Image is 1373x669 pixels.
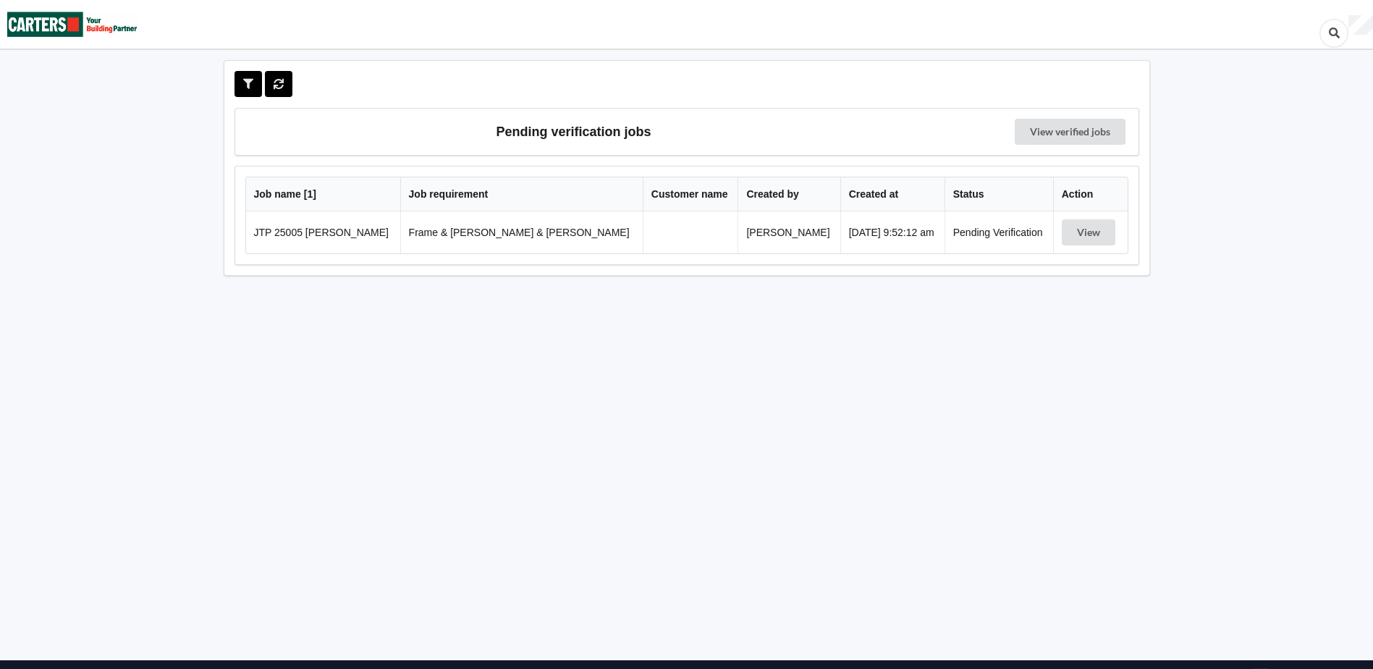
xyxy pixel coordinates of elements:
[1062,219,1115,245] button: View
[245,119,903,145] h3: Pending verification jobs
[246,211,400,253] td: JTP 25005 [PERSON_NAME]
[7,1,138,48] img: Carters
[738,177,840,211] th: Created by
[738,211,840,253] td: [PERSON_NAME]
[400,177,643,211] th: Job requirement
[246,177,400,211] th: Job name [ 1 ]
[1348,15,1373,35] div: User Profile
[1015,119,1125,145] a: View verified jobs
[945,211,1053,253] td: Pending Verification
[400,211,643,253] td: Frame & [PERSON_NAME] & [PERSON_NAME]
[840,177,945,211] th: Created at
[1053,177,1128,211] th: Action
[945,177,1053,211] th: Status
[840,211,945,253] td: [DATE] 9:52:12 am
[1062,227,1118,238] a: View
[643,177,738,211] th: Customer name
